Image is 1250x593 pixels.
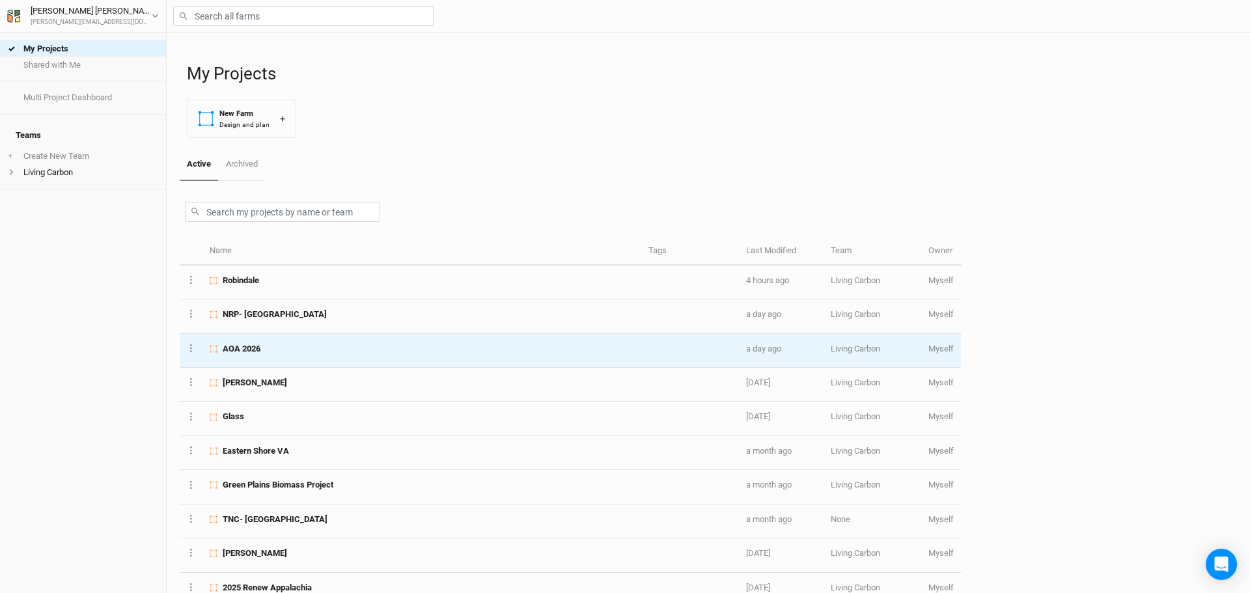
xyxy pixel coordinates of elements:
[824,299,921,333] td: Living Carbon
[921,238,961,266] th: Owner
[746,309,781,319] span: Sep 29, 2025 3:24 PM
[928,411,954,421] span: andy@livingcarbon.com
[746,344,781,353] span: Sep 29, 2025 10:50 AM
[746,275,789,285] span: Sep 30, 2025 11:15 AM
[928,344,954,353] span: andy@livingcarbon.com
[223,411,244,422] span: Glass
[31,18,152,27] div: [PERSON_NAME][EMAIL_ADDRESS][DOMAIN_NAME]
[928,309,954,319] span: andy@livingcarbon.com
[202,238,641,266] th: Name
[8,151,12,161] span: +
[824,436,921,470] td: Living Carbon
[185,202,380,222] input: Search my projects by name or team
[1206,549,1237,580] div: Open Intercom Messenger
[928,514,954,524] span: andy@livingcarbon.com
[824,334,921,368] td: Living Carbon
[746,480,792,490] span: Aug 22, 2025 8:26 AM
[928,378,954,387] span: andy@livingcarbon.com
[7,4,160,27] button: [PERSON_NAME] [PERSON_NAME][PERSON_NAME][EMAIL_ADDRESS][DOMAIN_NAME]
[223,514,327,525] span: TNC- VA
[746,548,770,558] span: Jul 23, 2025 3:55 PM
[219,108,270,119] div: New Farm
[824,470,921,504] td: Living Carbon
[223,547,287,559] span: Wisniewski
[928,583,954,592] span: andy@livingcarbon.com
[746,583,770,592] span: Jul 23, 2025 3:49 PM
[223,377,287,389] span: Phillips
[824,266,921,299] td: Living Carbon
[824,402,921,435] td: Living Carbon
[928,548,954,558] span: andy@livingcarbon.com
[280,112,285,126] div: +
[641,238,739,266] th: Tags
[187,100,296,138] button: New FarmDesign and plan+
[180,148,218,181] a: Active
[187,64,1237,84] h1: My Projects
[223,343,260,355] span: AOA 2026
[223,479,333,491] span: Green Plains Biomass Project
[824,538,921,572] td: Living Carbon
[824,238,921,266] th: Team
[746,514,792,524] span: Aug 19, 2025 10:45 AM
[173,6,434,26] input: Search all farms
[218,148,264,180] a: Archived
[219,120,270,130] div: Design and plan
[8,122,158,148] h4: Teams
[31,5,152,18] div: [PERSON_NAME] [PERSON_NAME]
[824,368,921,402] td: Living Carbon
[928,446,954,456] span: andy@livingcarbon.com
[223,445,289,457] span: Eastern Shore VA
[824,504,921,538] td: None
[223,275,259,286] span: Robindale
[746,378,770,387] span: Sep 16, 2025 11:51 AM
[928,275,954,285] span: andy@livingcarbon.com
[746,411,770,421] span: Sep 8, 2025 2:07 PM
[739,238,824,266] th: Last Modified
[928,480,954,490] span: andy@livingcarbon.com
[746,446,792,456] span: Aug 26, 2025 9:06 AM
[223,309,327,320] span: NRP- Phase 2 Colony Bay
